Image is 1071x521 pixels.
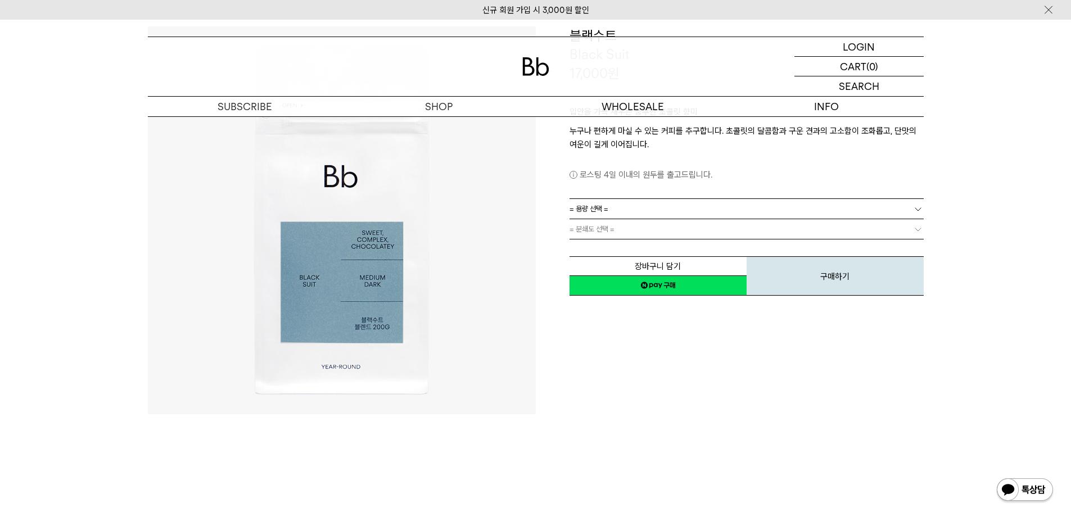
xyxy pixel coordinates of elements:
img: 카카오톡 채널 1:1 채팅 버튼 [996,477,1054,504]
a: 새창 [570,275,747,296]
p: 누구나 편하게 마실 수 있는 커피를 추구합니다. 초콜릿의 달콤함과 구운 견과의 고소함이 조화롭고, 단맛의 여운이 길게 이어집니다. [570,124,924,151]
button: 구매하기 [747,256,924,296]
button: 장바구니 담기 [570,256,747,276]
a: 신규 회원 가입 시 3,000원 할인 [482,5,589,15]
a: LOGIN [794,37,924,57]
span: = 용량 선택 = [570,199,608,219]
p: (0) [866,57,878,76]
img: 블랙수트 [148,26,536,414]
p: WHOLESALE [536,97,730,116]
img: 로고 [522,57,549,76]
p: INFO [730,97,924,116]
p: SEARCH [839,76,879,96]
p: CART [840,57,866,76]
p: LOGIN [843,37,875,56]
a: SHOP [342,97,536,116]
a: SUBSCRIBE [148,97,342,116]
p: 로스팅 4일 이내의 원두를 출고드립니다. [570,168,924,182]
span: = 분쇄도 선택 = [570,219,614,239]
a: CART (0) [794,57,924,76]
